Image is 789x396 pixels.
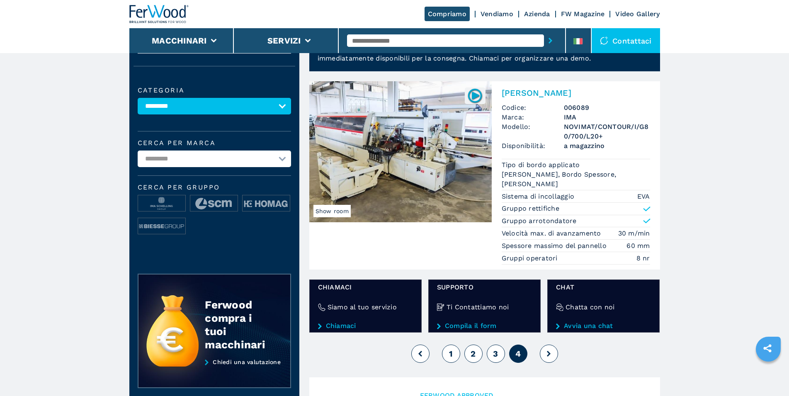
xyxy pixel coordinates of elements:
[243,195,290,212] img: image
[561,10,605,18] a: FW Magazine
[425,7,470,21] a: Compriamo
[442,345,460,363] button: 1
[502,160,582,170] p: Tipo di bordo applicato
[566,302,615,312] h4: Chatta con noi
[556,282,651,292] span: chat
[481,10,513,18] a: Vendiamo
[309,81,660,270] a: Bordatrice Singola IMA NOVIMAT/CONTOUR/I/G80/700/L20+Show room006089[PERSON_NAME]Codice:006089Mar...
[313,205,351,217] span: Show room
[447,302,509,312] h4: Ti Contattiamo noi
[138,140,291,146] label: Cerca per marca
[502,229,603,238] p: Velocità max. di avanzamento
[152,36,207,46] button: Macchinari
[592,28,660,53] div: Contattaci
[509,345,527,363] button: 4
[564,112,650,122] h3: IMA
[502,216,577,226] p: Gruppo arrotondatore
[437,304,444,311] img: Ti Contattiamo noi
[502,103,564,112] span: Codice:
[471,349,476,359] span: 2
[318,282,413,292] span: Chiamaci
[524,10,550,18] a: Azienda
[502,254,560,263] p: Gruppi operatori
[138,218,185,235] img: image
[437,322,532,330] a: Compila il form
[309,81,492,222] img: Bordatrice Singola IMA NOVIMAT/CONTOUR/I/G80/700/L20+
[138,87,291,94] label: Categoria
[267,36,301,46] button: Servizi
[600,36,608,45] img: Contattaci
[190,195,238,212] img: image
[502,241,609,250] p: Spessore massimo del pannello
[487,345,505,363] button: 3
[318,304,325,311] img: Siamo al tuo servizio
[544,31,557,50] button: submit-button
[502,204,559,213] p: Gruppo rettifiche
[318,322,413,330] a: Chiamaci
[556,322,651,330] a: Avvia una chat
[138,195,185,212] img: image
[502,141,564,151] span: Disponibilità:
[564,141,650,151] span: a magazzino
[437,282,532,292] span: Supporto
[502,112,564,122] span: Marca:
[636,253,650,263] em: 8 nr
[754,359,783,390] iframe: Chat
[138,184,291,191] span: Cerca per Gruppo
[637,192,650,201] em: EVA
[626,241,650,250] em: 60 mm
[757,338,778,359] a: sharethis
[556,304,563,311] img: Chatta con noi
[464,345,483,363] button: 2
[493,349,498,359] span: 3
[449,349,453,359] span: 1
[502,122,564,141] span: Modello:
[618,228,650,238] em: 30 m/min
[309,44,660,71] p: Macchine e linee di produzione installate e operative nel nostro Showroom. Queste macchine sono i...
[205,298,274,351] div: Ferwood compra i tuoi macchinari
[515,349,521,359] span: 4
[615,10,660,18] a: Video Gallery
[328,302,397,312] h4: Siamo al tuo servizio
[129,5,189,23] img: Ferwood
[138,359,291,389] a: Chiedi una valutazione
[502,192,577,201] p: Sistema di incollaggio
[564,122,650,141] h3: NOVIMAT/CONTOUR/I/G80/700/L20+
[502,170,650,189] em: [PERSON_NAME], Bordo Spessore, [PERSON_NAME]
[467,87,483,104] img: 006089
[564,103,650,112] h3: 006089
[502,88,650,98] h2: [PERSON_NAME]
